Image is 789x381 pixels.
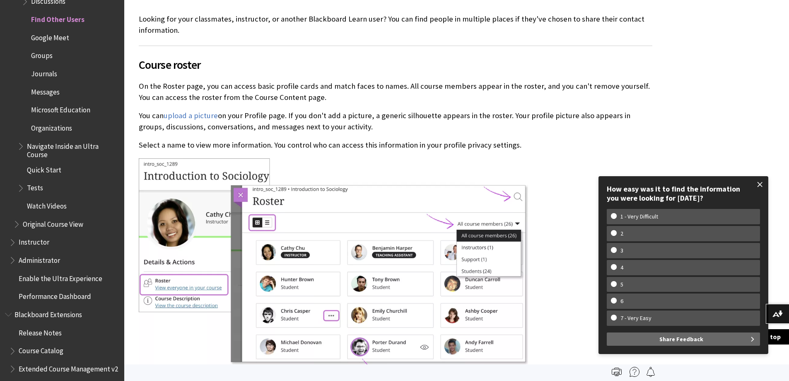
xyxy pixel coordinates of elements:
span: Organizations [31,121,72,132]
p: You can on your Profile page. If you don't add a picture, a generic silhouette appears in the ros... [139,110,652,132]
w-span: 3 [611,247,633,254]
p: On the Roster page, you can access basic profile cards and match faces to names. All course membe... [139,81,652,102]
span: Enable the Ultra Experience [19,272,102,283]
p: Looking for your classmates, instructor, or another Blackboard Learn user? You can find people in... [139,14,652,35]
span: Course Catalog [19,344,63,355]
span: Blackboard Extensions [14,308,82,319]
span: Administrator [19,253,60,265]
span: Extended Course Management v2 [19,362,118,373]
span: Release Notes [19,326,62,337]
span: Messages [31,85,60,96]
span: Navigate Inside an Ultra Course [27,139,118,159]
a: upload a picture [164,111,218,121]
w-span: 7 - Very Easy [611,315,661,322]
img: More help [630,367,639,377]
span: Performance Dashboard [19,290,91,301]
button: Share Feedback [607,332,760,346]
w-span: 4 [611,264,633,271]
p: Select a name to view more information. You control who can access this information in your profi... [139,140,652,150]
span: Share Feedback [659,332,703,346]
span: Instructor [19,235,49,247]
span: Course roster [139,56,652,73]
w-span: 5 [611,281,633,288]
span: Groups [31,49,53,60]
span: Microsoft Education [31,103,90,114]
span: Find Other Users [31,12,84,24]
img: Follow this page [646,367,656,377]
w-span: 1 - Very Difficult [611,213,668,220]
span: Journals [31,67,57,78]
span: Google Meet [31,31,69,42]
div: How easy was it to find the information you were looking for [DATE]? [607,184,760,202]
img: Print [612,367,622,377]
w-span: 2 [611,230,633,237]
span: Watch Videos [27,199,67,210]
span: Quick Start [27,163,61,174]
span: Original Course View [23,217,83,228]
w-span: 6 [611,298,633,305]
span: Tests [27,181,43,192]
